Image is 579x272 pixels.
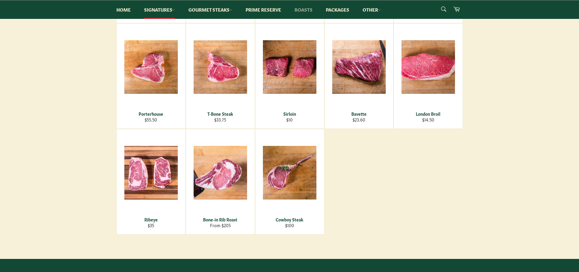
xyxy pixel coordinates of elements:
[255,23,324,129] a: Sirloin Sirloin $10
[259,111,320,117] div: Sirloin
[332,40,386,94] img: Bavette
[357,0,387,19] a: Other
[255,129,324,235] a: Cowboy Steak Cowboy Steak $100
[120,222,181,228] div: $35
[124,146,178,200] img: Ribeye
[324,23,394,129] a: Bavette Bavette $23.60
[120,111,181,117] div: Porterhouse
[110,0,137,19] a: Home
[398,111,459,117] div: London Broil
[402,40,455,94] img: London Broil
[116,129,186,235] a: Ribeye Ribeye $35
[263,40,316,94] img: Sirloin
[186,129,255,235] a: Bone-in Rib Roast Bone-in Rib Roast From $205
[328,111,389,117] div: Bavette
[259,117,320,122] div: $10
[120,117,181,122] div: $55.50
[190,117,251,122] div: $33.75
[328,117,389,122] div: $23.60
[190,222,251,228] div: From $205
[124,40,178,94] img: Porterhouse
[194,146,247,200] img: Bone-in Rib Roast
[190,111,251,117] div: T-Bone Steak
[116,23,186,129] a: Porterhouse Porterhouse $55.50
[120,217,181,222] div: Ribeye
[138,0,181,19] a: Signatures
[288,0,319,19] a: Roasts
[394,23,463,129] a: London Broil London Broil $14.50
[190,217,251,222] div: Bone-in Rib Roast
[259,222,320,228] div: $100
[259,217,320,222] div: Cowboy Steak
[194,40,247,94] img: T-Bone Steak
[186,23,255,129] a: T-Bone Steak T-Bone Steak $33.75
[182,0,238,19] a: Gourmet Steaks
[263,146,316,200] img: Cowboy Steak
[320,0,355,19] a: Packages
[240,0,287,19] a: Prime Reserve
[398,117,459,122] div: $14.50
